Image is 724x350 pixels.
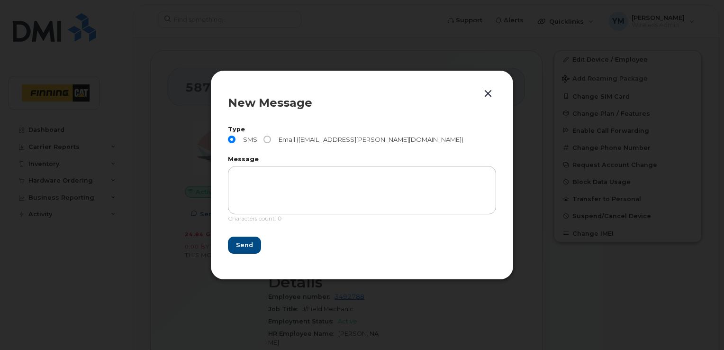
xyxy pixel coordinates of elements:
[263,136,271,143] input: Email ([EMAIL_ADDRESS][PERSON_NAME][DOMAIN_NAME])
[236,240,253,249] span: Send
[228,214,496,228] div: Characters count: 0
[228,136,235,143] input: SMS
[228,97,496,109] div: New Message
[239,136,257,143] span: SMS
[683,309,717,343] iframe: Messenger Launcher
[275,136,463,143] span: Email ([EMAIL_ADDRESS][PERSON_NAME][DOMAIN_NAME])
[228,127,496,133] label: Type
[228,237,261,254] button: Send
[228,157,496,163] label: Message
